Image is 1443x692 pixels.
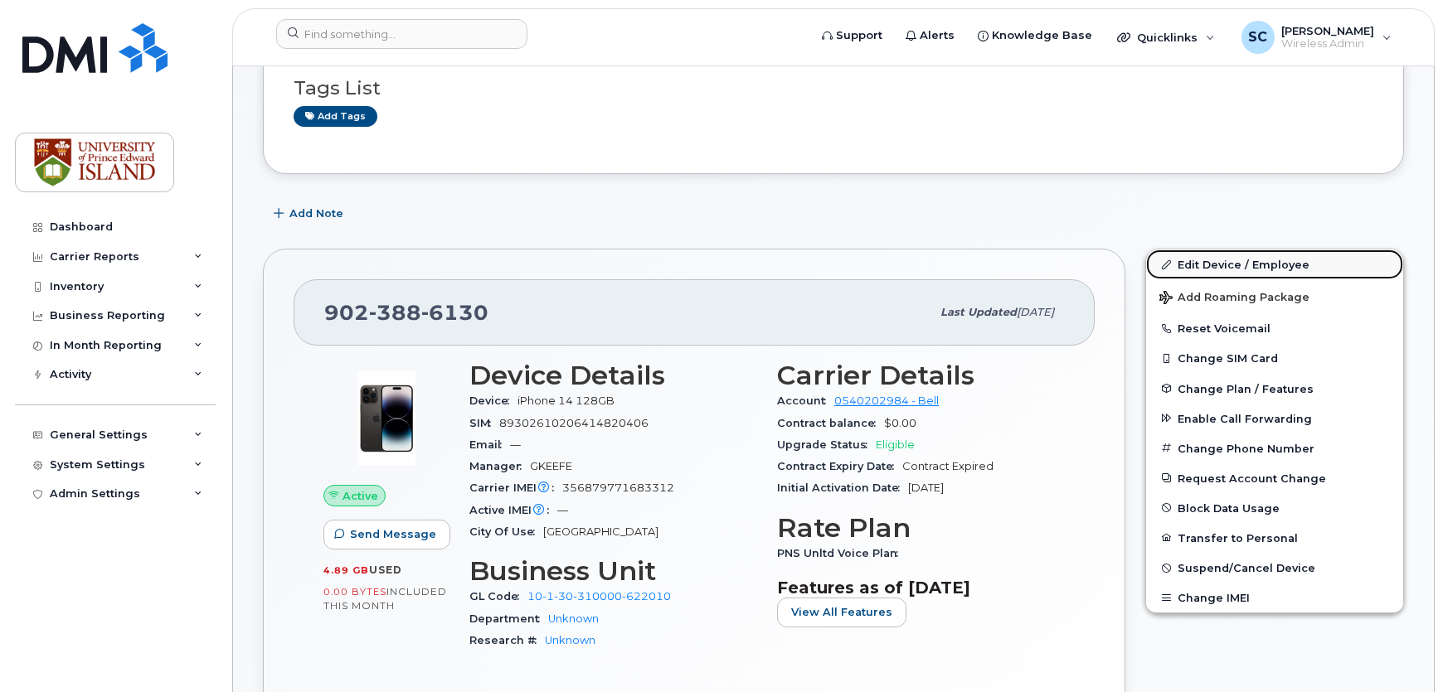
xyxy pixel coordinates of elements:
[1230,21,1403,54] div: Stephanie Campbell
[1105,21,1227,54] div: Quicklinks
[1146,249,1403,279] a: Edit Device / Employee
[548,612,599,625] a: Unknown
[337,369,436,468] img: image20231002-3703462-njx0qo.jpeg
[323,586,386,598] span: 0.00 Bytes
[777,547,906,559] span: PNS Unltd Voice Plan
[876,438,915,451] span: Eligible
[836,27,882,44] span: Support
[469,361,757,390] h3: Device Details
[469,525,543,538] span: City Of Use
[1146,343,1403,373] button: Change SIM Card
[545,634,595,646] a: Unknown
[469,504,557,516] span: Active IMEI
[499,417,649,429] span: 89302610206414820406
[324,300,488,325] span: 902
[1281,37,1374,51] span: Wireless Admin
[369,300,421,325] span: 388
[902,460,994,472] span: Contract Expired
[469,417,499,429] span: SIM
[966,19,1104,52] a: Knowledge Base
[1146,523,1403,553] button: Transfer to Personal
[834,394,939,407] a: 0540202984 - Bell
[777,578,1065,598] h3: Features as of [DATE]
[1146,493,1403,523] button: Block Data Usage
[777,361,1065,390] h3: Carrier Details
[777,598,906,627] button: View All Features
[527,590,671,602] a: 10-1-30-310000-622010
[810,19,894,52] a: Support
[350,526,436,542] span: Send Message
[1159,291,1309,307] span: Add Roaming Package
[469,438,510,451] span: Email
[940,306,1017,318] span: Last updated
[777,513,1065,543] h3: Rate Plan
[469,394,517,407] span: Device
[469,612,548,625] span: Department
[1178,562,1315,574] span: Suspend/Cancel Device
[1178,412,1312,424] span: Enable Call Forwarding
[543,525,658,538] span: [GEOGRAPHIC_DATA]
[289,206,343,221] span: Add Note
[777,460,902,472] span: Contract Expiry Date
[530,460,572,472] span: GKEEFE
[323,564,369,576] span: 4.89 GB
[1146,463,1403,493] button: Request Account Change
[884,417,916,429] span: $0.00
[294,106,377,127] a: Add tags
[1146,583,1403,612] button: Change IMEI
[469,481,562,494] span: Carrier IMEI
[343,488,378,504] span: Active
[557,504,568,516] span: —
[323,520,450,549] button: Send Message
[469,590,527,602] span: GL Code
[1146,553,1403,583] button: Suspend/Cancel Device
[1017,306,1054,318] span: [DATE]
[777,394,834,407] span: Account
[920,27,955,44] span: Alerts
[421,300,488,325] span: 6130
[777,417,884,429] span: Contract balance
[517,394,615,407] span: iPhone 14 128GB
[1146,433,1403,463] button: Change Phone Number
[777,438,876,451] span: Upgrade Status
[469,460,530,472] span: Manager
[908,481,944,494] span: [DATE]
[1146,404,1403,433] button: Enable Call Forwarding
[263,199,357,229] button: Add Note
[510,438,521,451] span: —
[562,481,674,494] span: 356879771683312
[777,481,908,494] span: Initial Activation Date
[1146,313,1403,343] button: Reset Voicemail
[1137,31,1198,44] span: Quicklinks
[1146,374,1403,404] button: Change Plan / Features
[469,634,545,646] span: Research #
[894,19,966,52] a: Alerts
[294,78,1373,99] h3: Tags List
[469,556,757,586] h3: Business Unit
[1146,279,1403,313] button: Add Roaming Package
[791,604,892,620] span: View All Features
[992,27,1092,44] span: Knowledge Base
[1281,24,1374,37] span: [PERSON_NAME]
[369,564,402,576] span: used
[1178,382,1314,394] span: Change Plan / Features
[276,19,527,49] input: Find something...
[1248,27,1267,47] span: SC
